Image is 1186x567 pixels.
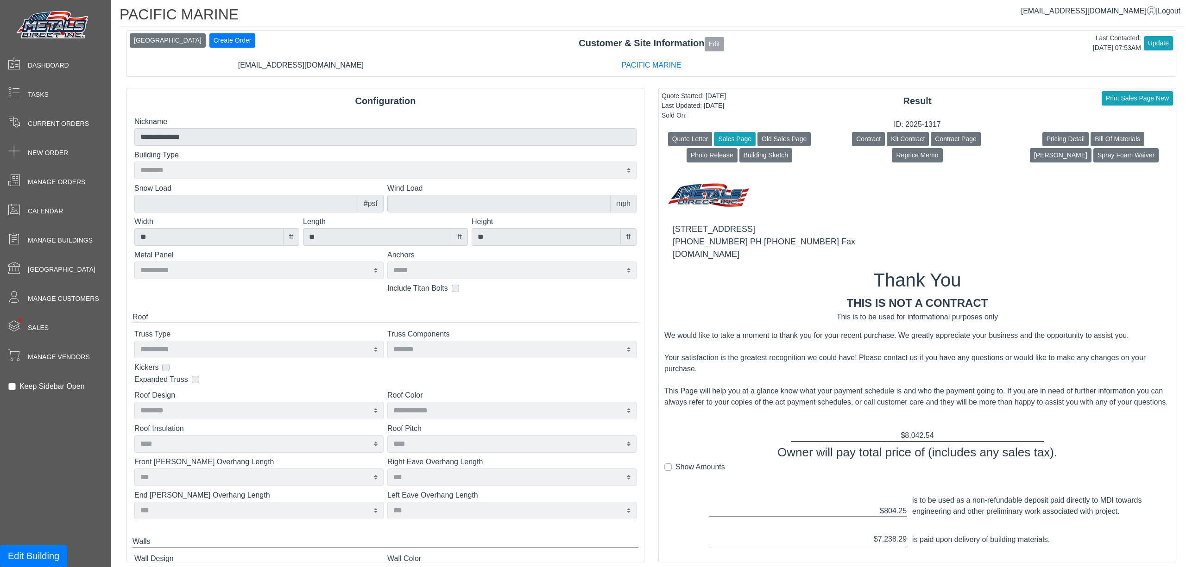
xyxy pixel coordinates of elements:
button: Pricing Detail [1042,132,1089,146]
button: Sales Page [714,132,756,146]
div: Roof [132,312,638,323]
label: Snow Load [134,183,384,194]
span: Manage Buildings [28,236,93,245]
span: Logout [1158,7,1180,15]
div: ID: 2025-1317 [659,119,1176,130]
a: [EMAIL_ADDRESS][DOMAIN_NAME] [1021,7,1156,15]
div: Customer & Site Information [127,36,1176,51]
div: is to be used as a non-refundable deposit paid directly to MDI towards engineering and other prel... [912,495,1160,517]
span: [GEOGRAPHIC_DATA] [28,265,95,274]
label: Right Eave Overhang Length [387,456,637,467]
div: Configuration [127,94,644,108]
label: Kickers [134,362,158,373]
button: Old Sales Page [757,132,811,146]
button: Edit [705,37,724,51]
button: Reprice Memo [892,148,942,162]
label: Wall Color [387,553,637,564]
label: Roof Color [387,390,637,401]
span: $804.25 [880,507,907,515]
div: Owner will pay total price of (includes any sales tax). [664,443,1170,461]
span: $8,042.54 [901,431,934,439]
span: Manage Customers [28,294,99,304]
div: Quote Started: [DATE] [662,91,726,101]
span: Sales [28,323,49,333]
button: Photo Release [687,148,738,162]
div: ft [452,228,468,246]
button: Contract Page [931,132,981,146]
div: [EMAIL_ADDRESS][DOMAIN_NAME] [126,60,476,71]
button: [GEOGRAPHIC_DATA] [130,33,206,48]
label: Front [PERSON_NAME] Overhang Length [134,456,384,467]
button: Create Order [209,33,256,48]
div: #psf [358,195,384,212]
label: Truss Components [387,329,637,340]
label: Wind Load [387,183,637,194]
label: Include Titan Bolts [387,283,448,294]
label: Left Eave Overhang Length [387,490,637,501]
button: [PERSON_NAME] [1030,148,1091,162]
button: Kit Contract [887,132,929,146]
button: Spray Foam Waiver [1093,148,1159,162]
label: Roof Pitch [387,423,637,434]
label: Building Type [134,150,637,161]
span: Tasks [28,90,49,100]
div: Walls [132,536,638,548]
button: Quote Letter [668,132,713,146]
h1: Thank You [664,269,1170,291]
div: Sold On: [662,111,726,120]
label: Roof Design [134,390,384,401]
label: Width [134,216,299,227]
span: New Order [28,148,68,158]
button: Bill Of Materials [1091,132,1144,146]
div: is paid upon delivery of building materials. [912,534,1160,545]
div: Last Contacted: [DATE] 07:53AM [1093,33,1141,53]
label: Length [303,216,468,227]
button: Print Sales Page New [1102,91,1173,106]
label: Show Amounts [675,461,725,473]
label: Nickname [134,116,637,127]
label: Keep Sidebar Open [19,381,85,392]
label: Roof Insulation [134,423,384,434]
label: Expanded Truss [134,374,188,385]
div: This is to be used for informational purposes only [664,312,1170,323]
span: Dashboard [28,61,69,70]
label: End [PERSON_NAME] Overhang Length [134,490,384,501]
img: Metals Direct Inc Logo [14,8,93,43]
span: Manage Vendors [28,352,90,362]
h1: PACIFIC MARINE [120,6,1183,26]
div: [STREET_ADDRESS] [PHONE_NUMBER] PH [PHONE_NUMBER] Fax [DOMAIN_NAME] [664,215,1170,269]
button: Update [1144,36,1173,50]
img: MD logo [664,179,755,215]
div: Last Updated: [DATE] [662,101,726,111]
span: Manage Orders [28,177,85,187]
label: Height [472,216,637,227]
button: Building Sketch [739,148,793,162]
label: Metal Panel [134,249,384,261]
span: $7,238.29 [874,535,907,543]
div: This is not a contract [664,295,1170,312]
span: Calendar [28,206,63,216]
div: mph [610,195,637,212]
span: • [9,305,32,335]
div: Result [659,94,1176,108]
span: Current Orders [28,119,89,129]
div: ft [283,228,299,246]
label: Truss Type [134,329,384,340]
div: | [1021,6,1180,17]
div: ft [620,228,637,246]
a: PACIFIC MARINE [622,61,681,69]
label: Wall Design [134,553,384,564]
div: We would like to take a moment to thank you for your recent purchase. We greatly appreciate your ... [664,330,1170,408]
button: Contract [852,132,885,146]
label: Anchors [387,249,637,261]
